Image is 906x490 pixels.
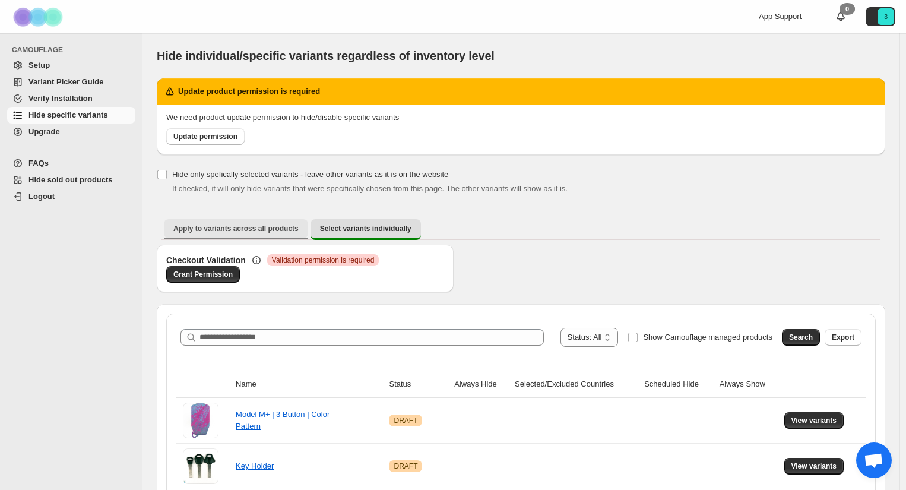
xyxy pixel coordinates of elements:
[7,188,135,205] a: Logout
[166,254,246,266] h3: Checkout Validation
[166,128,245,145] a: Update permission
[272,255,375,265] span: Validation permission is required
[28,192,55,201] span: Logout
[840,3,855,15] div: 0
[183,448,218,484] img: Key Holder
[7,74,135,90] a: Variant Picker Guide
[28,61,50,69] span: Setup
[789,333,813,342] span: Search
[878,8,894,25] span: Avatar with initials 3
[172,170,448,179] span: Hide only spefically selected variants - leave other variants as it is on the website
[28,127,60,136] span: Upgrade
[173,224,299,233] span: Apply to variants across all products
[784,412,844,429] button: View variants
[173,270,233,279] span: Grant Permission
[311,219,421,240] button: Select variants individually
[835,11,847,23] a: 0
[7,57,135,74] a: Setup
[28,159,49,167] span: FAQs
[178,86,320,97] h2: Update product permission is required
[394,416,417,425] span: DRAFT
[759,12,802,21] span: App Support
[7,107,135,124] a: Hide specific variants
[166,113,399,122] span: We need product update permission to hide/disable specific variants
[232,371,385,398] th: Name
[183,403,218,438] img: Model M+ | 3 Button | Color Pattern
[28,110,108,119] span: Hide specific variants
[166,266,240,283] a: Grant Permission
[884,13,888,20] text: 3
[791,416,837,425] span: View variants
[172,184,568,193] span: If checked, it will only hide variants that were specifically chosen from this page. The other va...
[394,461,417,471] span: DRAFT
[451,371,511,398] th: Always Hide
[716,371,781,398] th: Always Show
[28,175,113,184] span: Hide sold out products
[7,155,135,172] a: FAQs
[511,371,641,398] th: Selected/Excluded Countries
[641,371,716,398] th: Scheduled Hide
[157,49,495,62] span: Hide individual/specific variants regardless of inventory level
[9,1,69,33] img: Camouflage
[236,410,330,431] a: Model M+ | 3 Button | Color Pattern
[173,132,237,141] span: Update permission
[643,333,772,342] span: Show Camouflage managed products
[164,219,308,238] button: Apply to variants across all products
[7,172,135,188] a: Hide sold out products
[825,329,861,346] button: Export
[832,333,854,342] span: Export
[866,7,895,26] button: Avatar with initials 3
[782,329,820,346] button: Search
[320,224,411,233] span: Select variants individually
[28,77,103,86] span: Variant Picker Guide
[28,94,93,103] span: Verify Installation
[856,442,892,478] div: Open chat
[784,458,844,475] button: View variants
[12,45,137,55] span: CAMOUFLAGE
[791,461,837,471] span: View variants
[236,461,274,470] a: Key Holder
[385,371,451,398] th: Status
[7,90,135,107] a: Verify Installation
[7,124,135,140] a: Upgrade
